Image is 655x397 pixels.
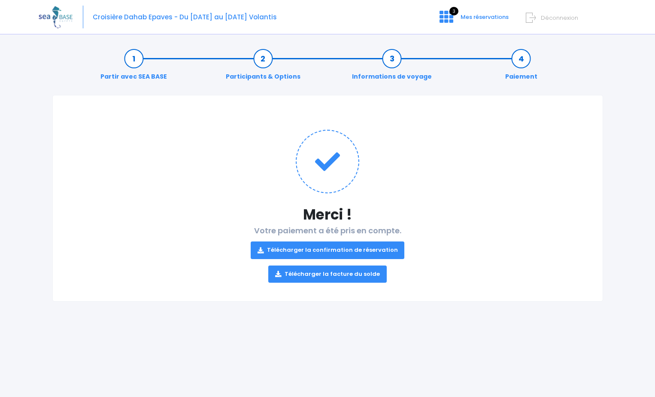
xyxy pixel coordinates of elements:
[501,54,542,81] a: Paiement
[70,226,585,283] h2: Votre paiement a été pris en compte.
[268,266,387,283] a: Télécharger la facture du solde
[93,12,277,21] span: Croisière Dahab Epaves - Du [DATE] au [DATE] Volantis
[96,54,171,81] a: Partir avec SEA BASE
[461,13,509,21] span: Mes réservations
[449,7,458,15] span: 3
[251,241,405,259] a: Télécharger la confirmation de réservation
[541,14,578,22] span: Déconnexion
[221,54,305,81] a: Participants & Options
[70,206,585,223] h1: Merci !
[433,16,514,24] a: 3 Mes réservations
[348,54,436,81] a: Informations de voyage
